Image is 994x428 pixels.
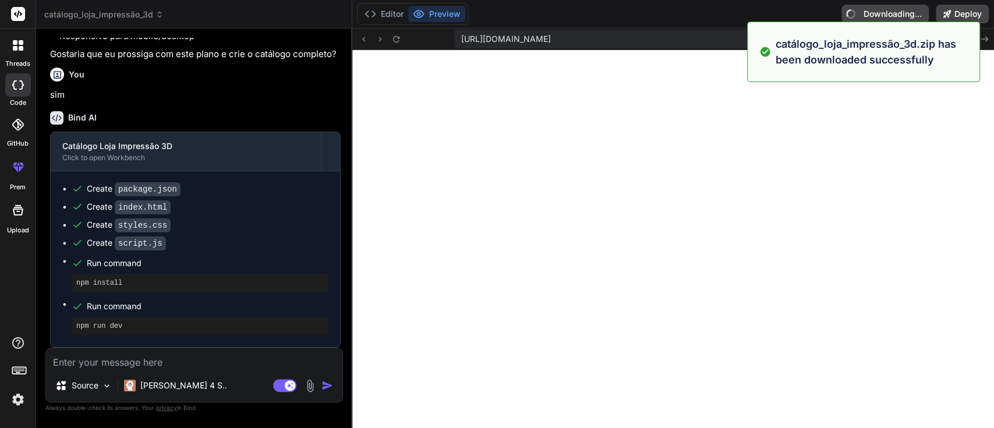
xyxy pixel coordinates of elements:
[87,183,181,195] div: Create
[76,321,324,331] pre: npm run dev
[140,380,227,391] p: [PERSON_NAME] 4 S..
[5,59,30,69] label: threads
[759,36,771,68] img: alert
[62,140,309,152] div: Catálogo Loja Impressão 3D
[44,9,164,20] span: catálogo_loja_impressão_3d
[87,219,171,231] div: Create
[841,5,929,23] button: Downloading...
[68,112,97,123] h6: Bind AI
[360,6,408,22] button: Editor
[72,380,98,391] p: Source
[776,36,972,68] p: catálogo_loja_impressão_3d.zip has been downloaded successfully
[76,278,324,288] pre: npm install
[87,300,328,312] span: Run command
[408,6,465,22] button: Preview
[50,89,341,102] p: sim
[45,402,343,413] p: Always double-check its answers. Your in Bind
[115,200,171,214] code: index.html
[10,98,26,108] label: code
[321,380,333,391] img: icon
[10,182,26,192] label: prem
[936,5,989,23] button: Deploy
[7,139,29,148] label: GitHub
[87,237,166,249] div: Create
[102,381,112,391] img: Pick Models
[352,50,994,428] iframe: Preview
[51,132,321,171] button: Catálogo Loja Impressão 3DClick to open Workbench
[87,201,171,213] div: Create
[7,225,29,235] label: Upload
[115,236,166,250] code: script.js
[115,182,181,196] code: package.json
[8,390,28,409] img: settings
[87,257,328,269] span: Run command
[124,380,136,391] img: Claude 4 Sonnet
[461,33,551,45] span: [URL][DOMAIN_NAME]
[62,153,309,162] div: Click to open Workbench
[50,48,341,61] p: Gostaria que eu prossiga com este plano e crie o catálogo completo?
[303,379,317,392] img: attachment
[115,218,171,232] code: styles.css
[69,69,84,80] h6: You
[156,404,177,411] span: privacy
